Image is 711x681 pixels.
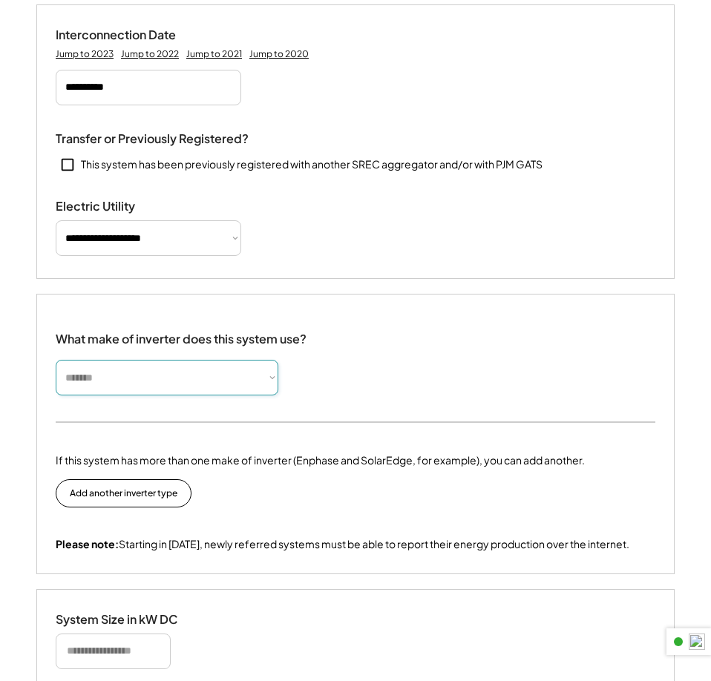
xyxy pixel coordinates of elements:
div: Jump to 2020 [249,48,309,60]
div: Transfer or Previously Registered? [56,131,249,147]
strong: Please note: [56,537,119,550]
div: Jump to 2023 [56,48,114,60]
div: Interconnection Date [56,27,204,43]
div: Jump to 2022 [121,48,179,60]
div: System Size in kW DC [56,612,204,628]
div: Starting in [DATE], newly referred systems must be able to report their energy production over th... [56,537,629,552]
div: What make of inverter does this system use? [56,317,307,350]
div: If this system has more than one make of inverter (Enphase and SolarEdge, for example), you can a... [56,453,585,468]
div: This system has been previously registered with another SREC aggregator and/or with PJM GATS [81,157,543,172]
div: Jump to 2021 [186,48,242,60]
button: Add another inverter type [56,479,191,507]
div: Electric Utility [56,199,204,214]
